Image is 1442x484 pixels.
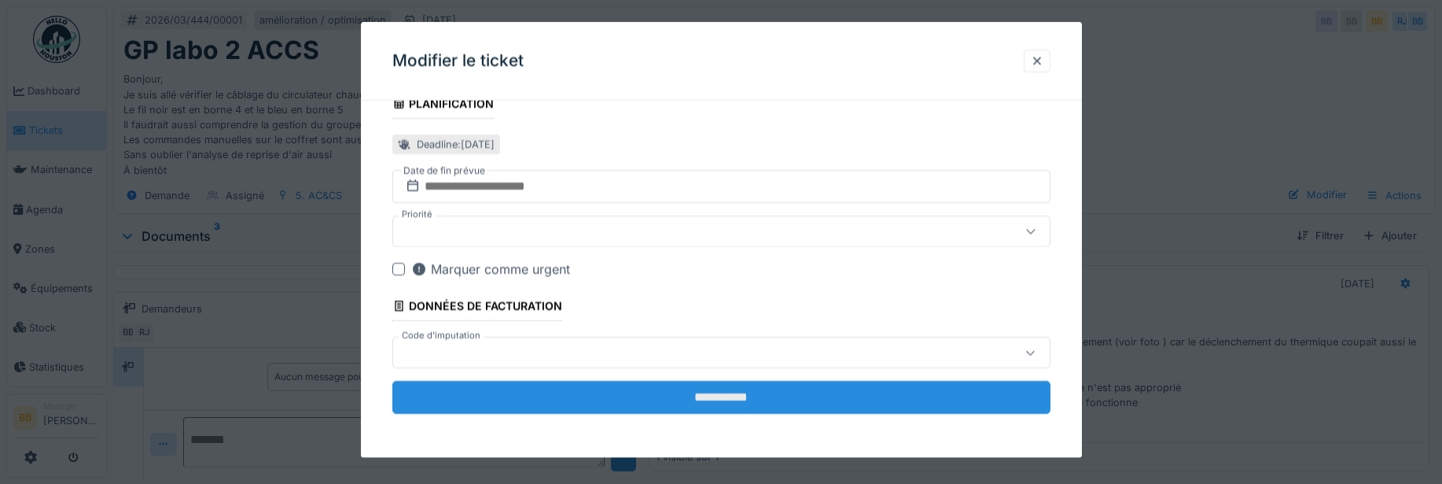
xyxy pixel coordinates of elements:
h3: Modifier le ticket [392,51,524,71]
div: Planification [392,92,495,119]
div: Marquer comme urgent [411,260,570,279]
label: Priorité [399,208,436,221]
div: Données de facturation [392,294,563,321]
label: Date de fin prévue [402,162,487,179]
label: Code d'imputation [399,329,484,342]
div: Deadline : [DATE] [417,137,495,152]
